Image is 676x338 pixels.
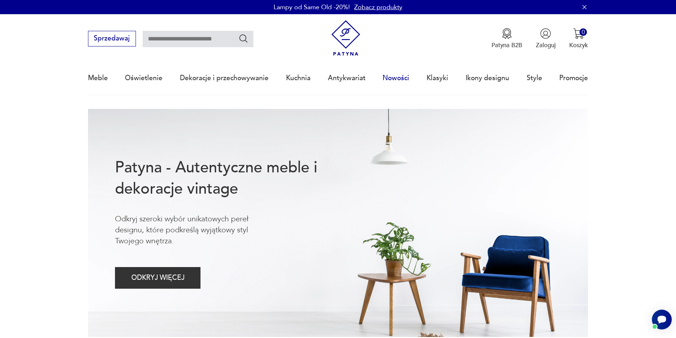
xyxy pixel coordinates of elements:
a: Nowości [383,62,409,94]
iframe: Smartsupp widget button [652,310,672,329]
a: Klasyki [427,62,448,94]
a: Antykwariat [328,62,366,94]
img: Patyna - sklep z meblami i dekoracjami vintage [328,20,364,56]
button: Szukaj [238,33,249,44]
p: Patyna B2B [491,41,522,49]
a: Sprzedawaj [88,36,136,42]
img: Ikona koszyka [573,28,584,39]
img: Ikona medalu [501,28,512,39]
button: 0Koszyk [569,28,588,49]
h1: Patyna - Autentyczne meble i dekoracje vintage [115,157,345,200]
img: Ikonka użytkownika [540,28,551,39]
p: Zaloguj [536,41,556,49]
a: ODKRYJ WIĘCEJ [115,276,200,281]
button: Patyna B2B [491,28,522,49]
div: 0 [579,28,587,36]
a: Promocje [559,62,588,94]
a: Zobacz produkty [354,3,402,12]
p: Koszyk [569,41,588,49]
a: Style [527,62,542,94]
p: Lampy od Same Old -20%! [274,3,350,12]
p: Odkryj szeroki wybór unikatowych pereł designu, które podkreślą wyjątkowy styl Twojego wnętrza. [115,214,277,247]
a: Dekoracje i przechowywanie [180,62,269,94]
a: Kuchnia [286,62,310,94]
a: Ikona medaluPatyna B2B [491,28,522,49]
button: Sprzedawaj [88,31,136,46]
a: Ikony designu [466,62,509,94]
button: Zaloguj [536,28,556,49]
a: Meble [88,62,108,94]
button: ODKRYJ WIĘCEJ [115,267,200,289]
a: Oświetlenie [125,62,163,94]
